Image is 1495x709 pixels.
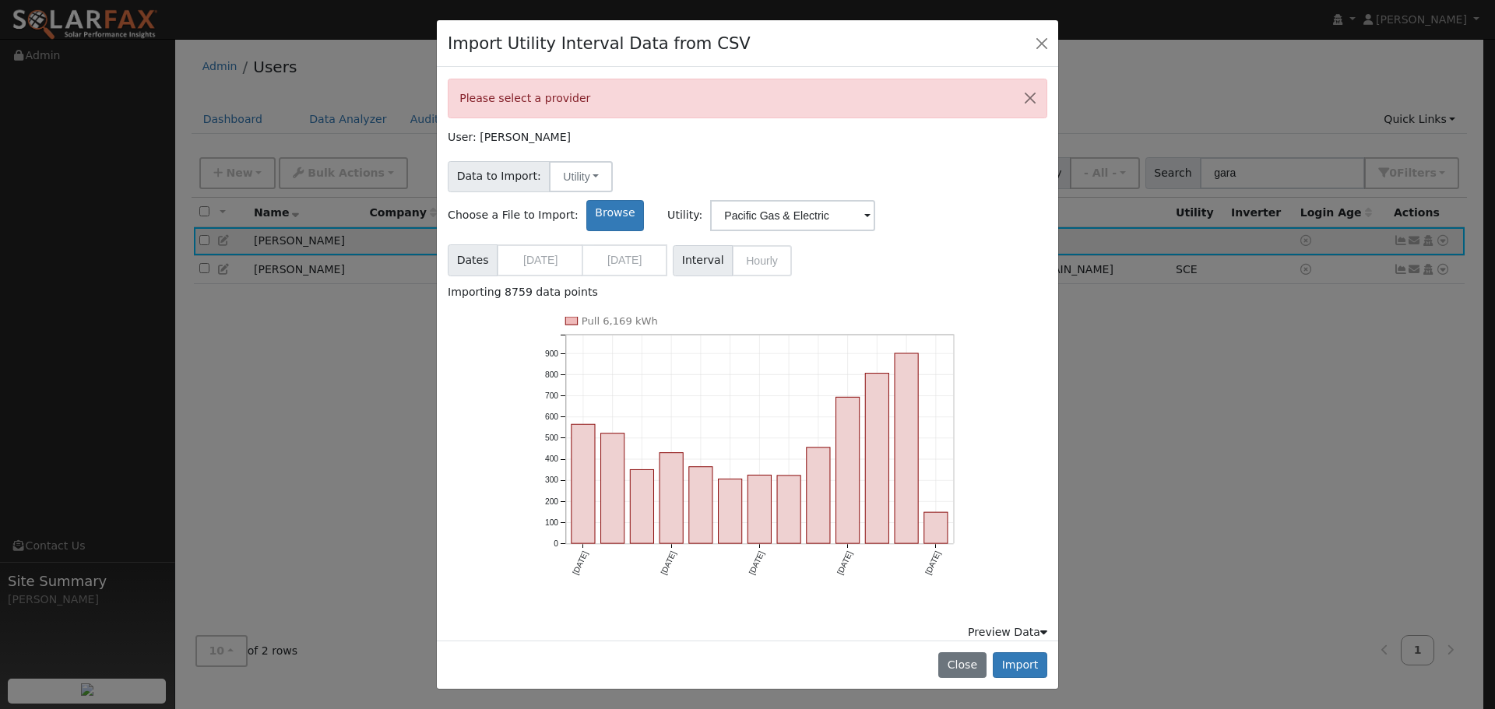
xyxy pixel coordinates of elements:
span: Choose a File to Import: [448,207,579,223]
text: 400 [545,455,558,464]
span: Interval [673,245,733,276]
rect: onclick="" [895,353,918,544]
button: Utility [549,161,613,192]
rect: onclick="" [836,398,860,544]
input: Select a Utility [710,200,875,231]
text: 0 [554,540,558,549]
text: 900 [545,349,558,358]
rect: onclick="" [660,453,683,544]
text: 800 [545,370,558,379]
text: 700 [545,391,558,400]
div: Preview Data [968,624,1047,641]
button: Close [1014,79,1046,118]
rect: onclick="" [689,467,712,544]
button: Import [993,652,1047,679]
span: Utility: [667,207,702,223]
text: 300 [545,476,558,485]
rect: onclick="" [571,425,594,544]
span: Dates [448,244,498,276]
text: [DATE] [747,550,766,577]
text: Pull 6,169 kWh [581,316,657,328]
rect: onclick="" [924,513,948,544]
text: 500 [545,434,558,443]
rect: onclick="" [807,448,830,544]
rect: onclick="" [630,470,653,544]
text: 600 [545,413,558,422]
text: [DATE] [571,550,589,577]
text: [DATE] [835,550,854,577]
label: Browse [586,200,644,231]
div: Importing 8759 data points [448,284,1047,300]
text: 100 [545,519,558,528]
button: Close [938,652,986,679]
h4: Import Utility Interval Data from CSV [448,31,751,56]
rect: onclick="" [747,476,771,544]
text: 200 [545,497,558,506]
rect: onclick="" [777,476,800,544]
label: User: [PERSON_NAME] [448,129,571,146]
div: Please select a provider [448,79,1047,118]
span: Data to Import: [448,161,550,192]
button: Close [1031,32,1053,54]
rect: onclick="" [718,479,741,544]
rect: onclick="" [866,374,889,544]
text: [DATE] [924,550,943,577]
text: [DATE] [659,550,677,577]
rect: onclick="" [600,433,624,544]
